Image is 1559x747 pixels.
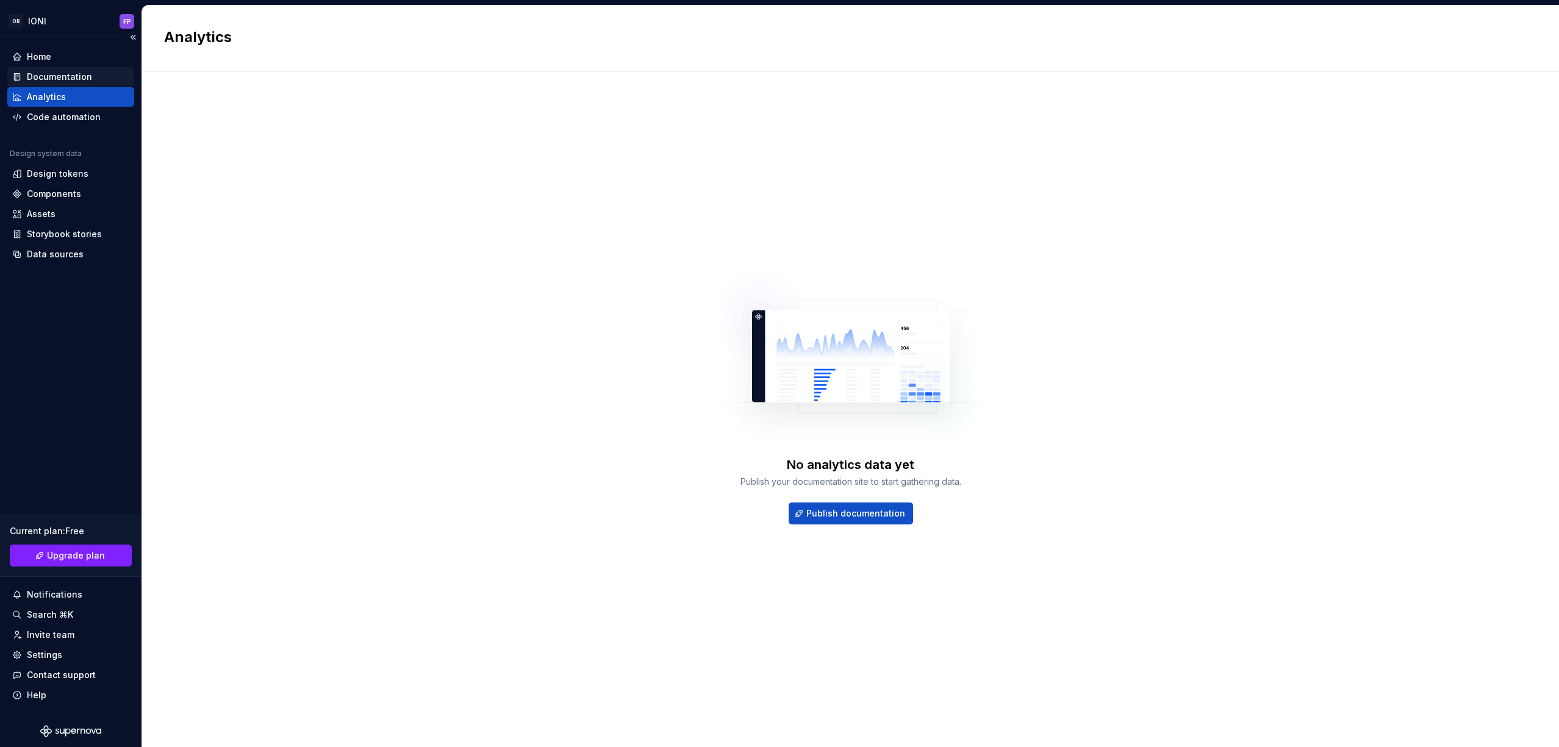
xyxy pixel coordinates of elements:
div: OR [9,14,23,29]
a: Settings [7,645,134,665]
button: Help [7,685,134,705]
div: Search ⌘K [27,609,73,621]
div: Notifications [27,588,82,601]
a: Analytics [7,87,134,107]
div: Design tokens [27,168,88,180]
button: Contact support [7,665,134,685]
button: Notifications [7,585,134,604]
a: Components [7,184,134,204]
h2: Analytics [164,27,1522,47]
button: Collapse sidebar [124,29,142,46]
a: Home [7,47,134,66]
div: Design system data [10,149,82,159]
a: Storybook stories [7,224,134,244]
button: Search ⌘K [7,605,134,624]
div: Home [27,51,51,63]
div: FP [123,16,131,26]
div: Documentation [27,71,92,83]
div: Publish your documentation site to start gathering data. [740,476,961,488]
a: Invite team [7,625,134,645]
span: Publish documentation [806,507,905,520]
button: ORIONIFP [2,8,139,34]
div: Assets [27,208,56,220]
a: Data sources [7,245,134,264]
button: Upgrade plan [10,545,132,567]
a: Design tokens [7,164,134,184]
div: Contact support [27,669,96,681]
a: Documentation [7,67,134,87]
span: Upgrade plan [47,549,105,562]
div: Components [27,188,81,200]
div: Invite team [27,629,74,641]
div: No analytics data yet [787,456,914,473]
div: Data sources [27,248,84,260]
div: Help [27,689,46,701]
a: Code automation [7,107,134,127]
div: Code automation [27,111,101,123]
svg: Supernova Logo [40,725,101,737]
div: Current plan : Free [10,525,132,537]
a: Assets [7,204,134,224]
div: Analytics [27,91,66,103]
div: Storybook stories [27,228,102,240]
button: Publish documentation [789,502,913,524]
div: Settings [27,649,62,661]
div: IONI [28,15,46,27]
